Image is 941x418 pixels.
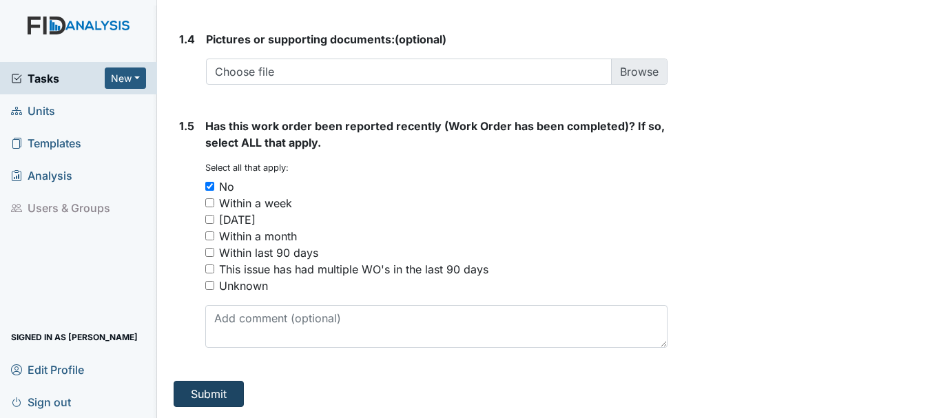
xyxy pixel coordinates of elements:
[205,182,214,191] input: No
[205,248,214,257] input: Within last 90 days
[179,31,195,48] label: 1.4
[11,70,105,87] a: Tasks
[205,198,214,207] input: Within a week
[205,281,214,290] input: Unknown
[219,244,318,261] div: Within last 90 days
[205,231,214,240] input: Within a month
[11,132,81,154] span: Templates
[205,119,665,149] span: Has this work order been reported recently (Work Order has been completed)? If so, select ALL tha...
[105,67,146,89] button: New
[219,211,256,228] div: [DATE]
[179,118,194,134] label: 1.5
[205,264,214,273] input: This issue has had multiple WO's in the last 90 days
[219,228,297,244] div: Within a month
[206,32,395,46] span: Pictures or supporting documents:
[11,165,72,186] span: Analysis
[206,31,668,48] strong: (optional)
[174,381,244,407] button: Submit
[219,261,488,278] div: This issue has had multiple WO's in the last 90 days
[219,278,268,294] div: Unknown
[11,359,84,380] span: Edit Profile
[11,100,55,121] span: Units
[219,178,234,195] div: No
[219,195,292,211] div: Within a week
[11,391,71,412] span: Sign out
[205,215,214,224] input: [DATE]
[205,163,289,173] small: Select all that apply:
[11,326,138,348] span: Signed in as [PERSON_NAME]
